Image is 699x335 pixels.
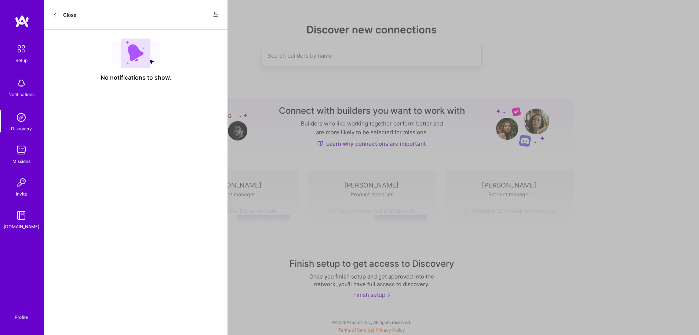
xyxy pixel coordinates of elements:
img: setup [14,41,29,57]
img: teamwork [14,143,29,157]
div: Setup [15,57,28,64]
span: No notifications to show. [101,74,171,81]
div: Invite [16,190,27,198]
div: Missions [12,157,30,165]
div: Profile [15,313,28,320]
a: Profile [12,306,30,320]
img: discovery [14,110,29,125]
img: logo [15,15,29,28]
img: Invite [14,175,29,190]
div: [DOMAIN_NAME] [4,223,39,230]
button: Close [53,9,76,21]
div: Notifications [8,91,34,98]
img: empty [112,39,160,68]
img: guide book [14,208,29,223]
img: bell [14,76,29,91]
div: Discovery [11,125,32,132]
